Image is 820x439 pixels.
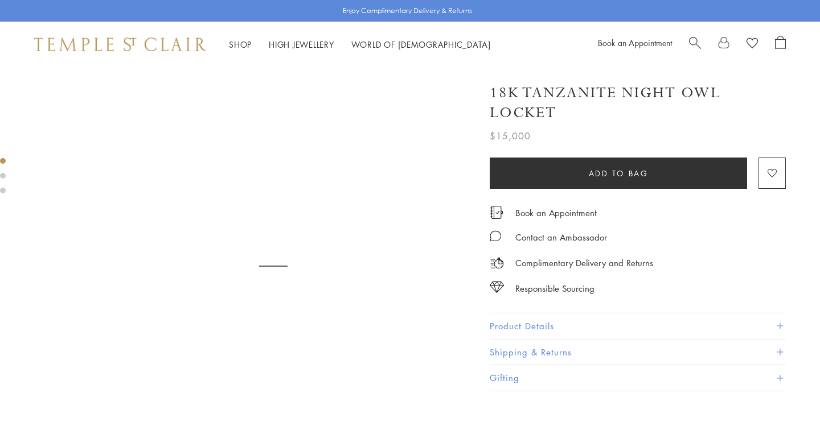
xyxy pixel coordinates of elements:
[490,83,786,123] h1: 18K Tanzanite Night Owl Locket
[490,158,747,189] button: Add to bag
[515,256,653,270] p: Complimentary Delivery and Returns
[490,206,503,219] img: icon_appointment.svg
[343,5,472,16] p: Enjoy Complimentary Delivery & Returns
[490,365,786,391] button: Gifting
[515,281,594,296] div: Responsible Sourcing
[490,281,504,293] img: icon_sourcing.svg
[747,36,758,53] a: View Wishlist
[490,256,504,270] img: icon_delivery.svg
[351,39,491,50] a: World of [DEMOGRAPHIC_DATA]World of [DEMOGRAPHIC_DATA]
[490,313,786,339] button: Product Details
[490,339,786,365] button: Shipping & Returns
[589,167,649,180] span: Add to bag
[269,39,334,50] a: High JewelleryHigh Jewellery
[34,38,206,51] img: Temple St. Clair
[775,36,786,53] a: Open Shopping Bag
[490,129,531,143] span: $15,000
[490,230,501,242] img: MessageIcon-01_2.svg
[598,37,672,48] a: Book an Appointment
[689,36,701,53] a: Search
[515,206,597,219] a: Book an Appointment
[515,230,607,245] div: Contact an Ambassador
[229,38,491,52] nav: Main navigation
[229,39,252,50] a: ShopShop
